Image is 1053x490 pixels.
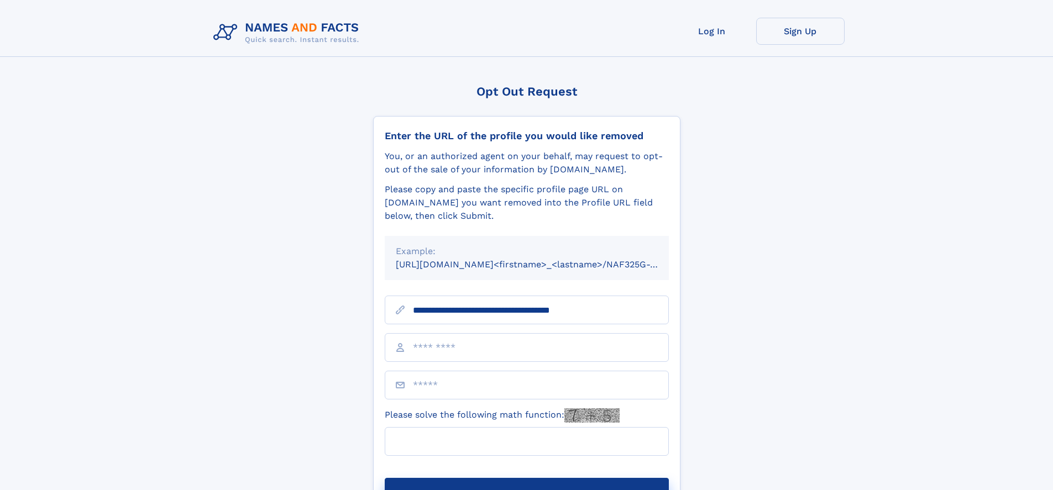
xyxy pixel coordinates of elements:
a: Log In [668,18,756,45]
div: You, or an authorized agent on your behalf, may request to opt-out of the sale of your informatio... [385,150,669,176]
div: Please copy and paste the specific profile page URL on [DOMAIN_NAME] you want removed into the Pr... [385,183,669,223]
div: Enter the URL of the profile you would like removed [385,130,669,142]
small: [URL][DOMAIN_NAME]<firstname>_<lastname>/NAF325G-xxxxxxxx [396,259,690,270]
label: Please solve the following math function: [385,408,620,423]
div: Example: [396,245,658,258]
div: Opt Out Request [373,85,680,98]
img: Logo Names and Facts [209,18,368,48]
a: Sign Up [756,18,845,45]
